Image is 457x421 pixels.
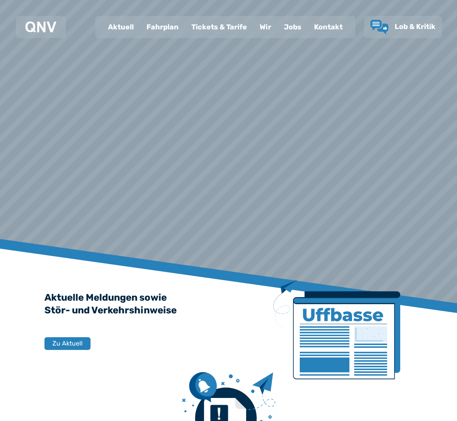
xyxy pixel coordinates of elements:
[273,280,400,379] img: Zeitung mit Titel Uffbase
[25,21,56,33] img: QNV Logo
[25,19,56,35] a: QNV Logo
[253,17,278,37] a: Wir
[370,20,436,34] a: Lob & Kritik
[44,291,413,317] h2: Aktuelle Meldungen sowie Stör- und Verkehrshinweise
[308,17,349,37] a: Kontakt
[395,22,436,31] span: Lob & Kritik
[278,17,308,37] a: Jobs
[185,17,253,37] a: Tickets & Tarife
[102,17,140,37] a: Aktuell
[140,17,185,37] a: Fahrplan
[44,337,91,350] button: Zu Aktuell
